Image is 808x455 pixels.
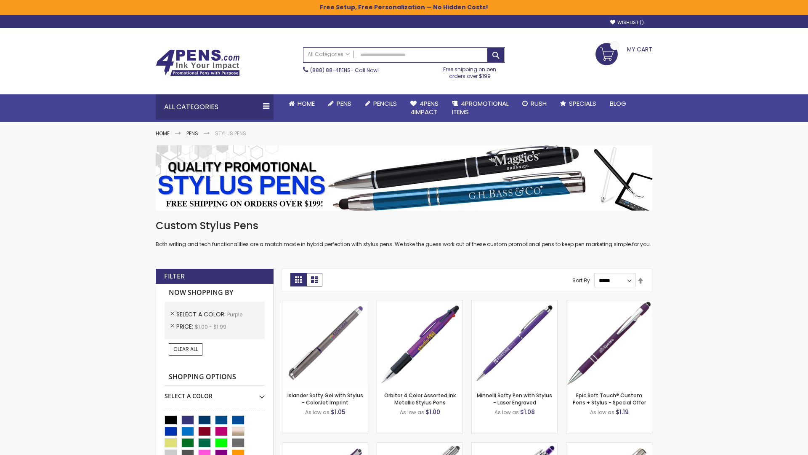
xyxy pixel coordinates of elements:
[282,442,368,450] a: Avendale Velvet Touch Stylus Gel Pen-Purple
[303,48,354,62] a: All Categories
[227,311,242,318] span: Purple
[373,99,397,108] span: Pencils
[156,94,274,120] div: All Categories
[282,94,322,113] a: Home
[377,442,462,450] a: Tres-Chic with Stylus Metal Pen - Standard Laser-Purple
[472,442,557,450] a: Phoenix Softy with Stylus Pen - Laser-Purple
[215,130,246,137] strong: Stylus Pens
[553,94,603,113] a: Specials
[425,408,440,416] span: $1.00
[400,409,424,416] span: As low as
[452,99,509,116] span: 4PROMOTIONAL ITEMS
[156,145,652,211] img: Stylus Pens
[610,99,626,108] span: Blog
[331,408,346,416] span: $1.05
[494,409,519,416] span: As low as
[290,273,306,286] strong: Grid
[377,300,462,307] a: Orbitor 4 Color Assorted Ink Metallic Stylus Pens-Purple
[590,409,614,416] span: As low as
[164,272,185,281] strong: Filter
[156,49,240,76] img: 4Pens Custom Pens and Promotional Products
[384,392,456,406] a: Orbitor 4 Color Assorted Ink Metallic Stylus Pens
[573,392,646,406] a: Epic Soft Touch® Custom Pens + Stylus - Special Offer
[176,310,227,318] span: Select A Color
[603,94,633,113] a: Blog
[358,94,404,113] a: Pencils
[435,63,505,80] div: Free shipping on pen orders over $199
[310,67,351,74] a: (888) 88-4PENS
[337,99,351,108] span: Pens
[569,99,596,108] span: Specials
[377,300,462,386] img: Orbitor 4 Color Assorted Ink Metallic Stylus Pens-Purple
[282,300,368,386] img: Islander Softy Gel with Stylus - ColorJet Imprint-Purple
[410,99,439,116] span: 4Pens 4impact
[310,67,379,74] span: - Call Now!
[531,99,547,108] span: Rush
[173,345,198,353] span: Clear All
[195,323,226,330] span: $1.00 - $1.99
[566,442,652,450] a: Tres-Chic Touch Pen - Standard Laser-Purple
[472,300,557,307] a: Minnelli Softy Pen with Stylus - Laser Engraved-Purple
[282,300,368,307] a: Islander Softy Gel with Stylus - ColorJet Imprint-Purple
[404,94,445,122] a: 4Pens4impact
[610,19,644,26] a: Wishlist
[186,130,198,137] a: Pens
[165,386,265,400] div: Select A Color
[156,219,652,233] h1: Custom Stylus Pens
[305,409,330,416] span: As low as
[472,300,557,386] img: Minnelli Softy Pen with Stylus - Laser Engraved-Purple
[165,284,265,302] strong: Now Shopping by
[298,99,315,108] span: Home
[176,322,195,331] span: Price
[566,300,652,386] img: 4P-MS8B-Purple
[322,94,358,113] a: Pens
[572,277,590,284] label: Sort By
[165,368,265,386] strong: Shopping Options
[616,408,629,416] span: $1.19
[516,94,553,113] a: Rush
[156,219,652,248] div: Both writing and tech functionalities are a match made in hybrid perfection with stylus pens. We ...
[566,300,652,307] a: 4P-MS8B-Purple
[156,130,170,137] a: Home
[445,94,516,122] a: 4PROMOTIONALITEMS
[169,343,202,355] a: Clear All
[287,392,363,406] a: Islander Softy Gel with Stylus - ColorJet Imprint
[520,408,535,416] span: $1.08
[308,51,350,58] span: All Categories
[477,392,552,406] a: Minnelli Softy Pen with Stylus - Laser Engraved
